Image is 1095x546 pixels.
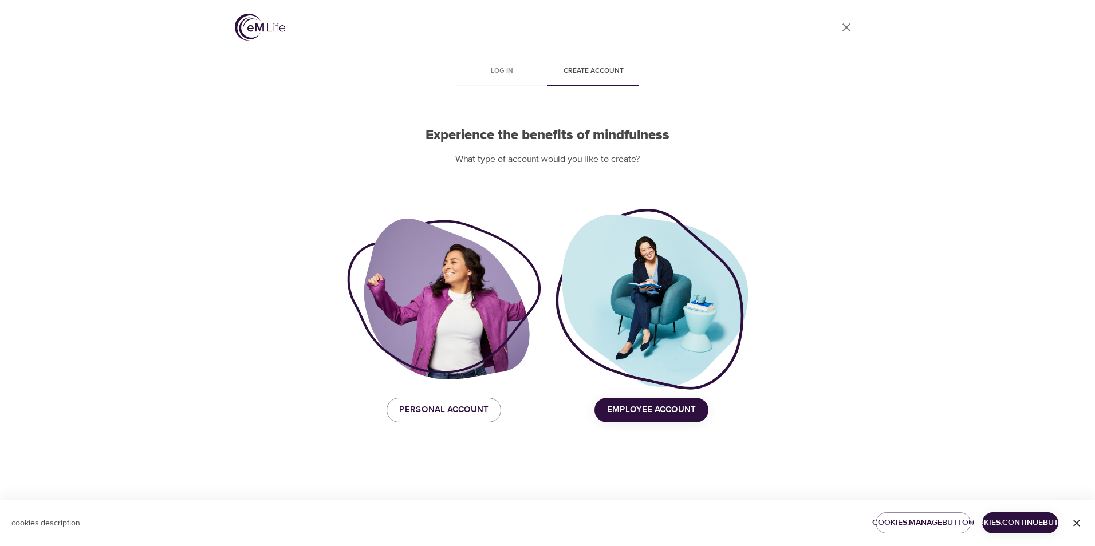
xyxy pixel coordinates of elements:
span: Create account [554,65,632,77]
span: Personal Account [399,402,489,417]
span: Employee Account [607,402,696,417]
span: cookies.manageButton [885,516,961,530]
span: Log in [463,65,541,77]
button: cookies.manageButton [876,512,970,533]
a: close [833,14,860,41]
h2: Experience the benefits of mindfulness [347,127,748,144]
button: cookies.continueButton [982,512,1058,533]
p: What type of account would you like to create? [347,153,748,166]
button: Employee Account [594,398,708,422]
button: Personal Account [387,398,501,422]
span: cookies.continueButton [991,516,1049,530]
img: logo [235,14,285,41]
